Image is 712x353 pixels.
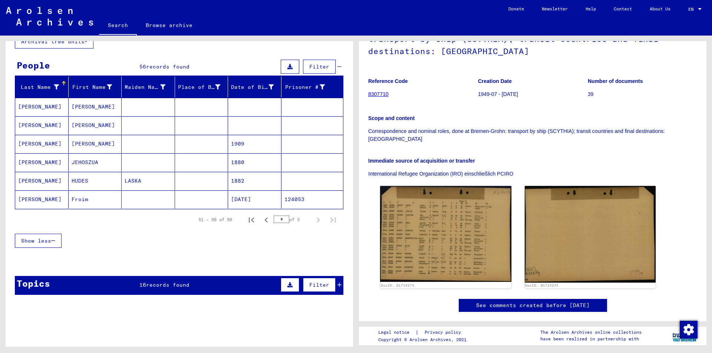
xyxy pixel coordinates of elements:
[231,83,274,91] div: Date of Birth
[303,60,336,74] button: Filter
[380,186,511,282] img: 001.jpg
[18,83,59,91] div: Last Name
[588,90,697,98] p: 39
[368,170,697,178] p: International Refugee Organization (IRO) einschließlich PCIRO
[525,186,656,283] img: 002.jpg
[680,321,698,339] img: Change consent
[326,212,340,227] button: Last page
[69,135,122,153] mat-cell: [PERSON_NAME]
[15,153,69,171] mat-cell: [PERSON_NAME]
[178,83,221,91] div: Place of Birth
[69,172,122,190] mat-cell: HUDES
[228,135,281,153] mat-cell: 1909
[378,336,470,343] p: Copyright © Arolsen Archives, 2021
[231,81,283,93] div: Date of Birth
[15,34,93,49] button: Archival tree units
[18,81,68,93] div: Last Name
[15,98,69,116] mat-cell: [PERSON_NAME]
[588,78,643,84] b: Number of documents
[178,81,230,93] div: Place of Birth
[244,212,259,227] button: First page
[368,115,415,121] b: Scope and content
[15,77,69,97] mat-header-cell: Last Name
[69,116,122,134] mat-cell: [PERSON_NAME]
[146,282,189,288] span: records found
[15,116,69,134] mat-cell: [PERSON_NAME]
[125,83,165,91] div: Maiden Name
[72,81,122,93] div: First Name
[368,78,408,84] b: Reference Code
[122,77,175,97] mat-header-cell: Maiden Name
[175,77,228,97] mat-header-cell: Place of Birth
[274,216,311,223] div: of 3
[419,329,470,336] a: Privacy policy
[17,277,50,290] div: Topics
[284,83,325,91] div: Prisoner #
[259,212,274,227] button: Previous page
[281,77,343,97] mat-header-cell: Prisoner #
[69,190,122,209] mat-cell: Froim
[15,190,69,209] mat-cell: [PERSON_NAME]
[368,91,389,97] a: 8307710
[671,326,699,345] img: yv_logo.png
[228,172,281,190] mat-cell: 1882
[228,77,281,97] mat-header-cell: Date of Birth
[198,216,232,223] div: 51 – 56 of 56
[15,234,62,248] button: Show less
[228,153,281,171] mat-cell: 1880
[284,81,334,93] div: Prisoner #
[139,63,146,70] span: 56
[378,329,470,336] div: |
[311,212,326,227] button: Next page
[309,282,329,288] span: Filter
[381,283,414,287] a: DocID: 81714274
[368,127,697,143] p: Correspondence and nominal roles, done at Bremen-Grohn: transport by ship (SCYTHIA); transit coun...
[17,59,50,72] div: People
[688,7,696,12] span: EN
[21,237,51,244] span: Show less
[281,190,343,209] mat-cell: 124053
[525,283,558,287] a: DocID: 81714274
[6,7,93,26] img: Arolsen_neg.svg
[137,16,201,34] a: Browse archive
[69,77,122,97] mat-header-cell: First Name
[125,81,175,93] div: Maiden Name
[139,282,146,288] span: 16
[540,336,642,342] p: have been realized in partnership with
[99,16,137,36] a: Search
[122,172,175,190] mat-cell: LASKA
[476,302,590,309] a: See comments created before [DATE]
[146,63,189,70] span: records found
[69,153,122,171] mat-cell: JEHOSZUA
[309,63,329,70] span: Filter
[368,158,475,164] b: Immediate source of acquisition or transfer
[228,190,281,209] mat-cell: [DATE]
[15,135,69,153] mat-cell: [PERSON_NAME]
[72,83,112,91] div: First Name
[69,98,122,116] mat-cell: [PERSON_NAME]
[679,320,697,338] div: Change consent
[478,90,587,98] p: 1949-07 - [DATE]
[15,172,69,190] mat-cell: [PERSON_NAME]
[540,329,642,336] p: The Arolsen Archives online collections
[478,78,512,84] b: Creation Date
[303,278,336,292] button: Filter
[378,329,415,336] a: Legal notice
